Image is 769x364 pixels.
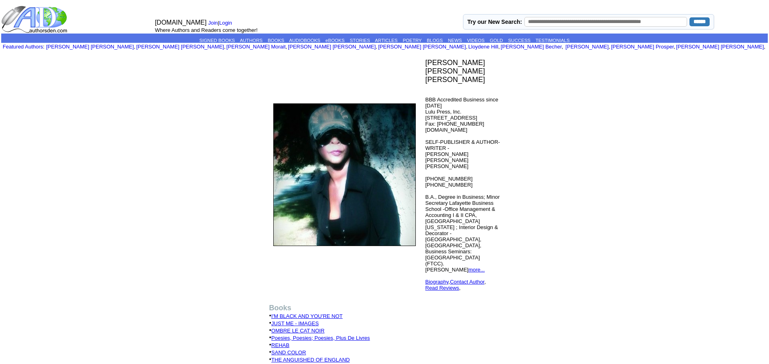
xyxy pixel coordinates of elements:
[350,38,370,43] a: STORIES
[155,19,207,26] font: [DOMAIN_NAME]
[271,342,289,348] a: REHAB
[467,45,468,49] font: i
[1,5,69,34] img: logo_ad.gif
[610,45,611,49] font: i
[271,335,370,341] a: Poesies, Poesies; Poesies, Plus De Livres
[240,38,262,43] a: AUTHORS
[564,44,609,50] a: [PERSON_NAME]
[468,267,484,273] a: more...
[536,38,570,43] a: TESTIMONIALS
[208,20,218,26] a: Join
[490,38,503,43] a: GOLD
[269,304,291,312] b: Books
[199,38,235,43] a: SIGNED BOOKS
[3,44,44,50] font: :
[467,19,522,25] label: Try our New Search:
[271,357,350,363] a: THE ANGUISHED OF ENGLAND
[425,176,500,285] font: [PHONE_NUMBER] [PHONE_NUMBER] B.A., Degree in Business; Minor Secretary Lafayette Business School...
[271,349,306,356] a: SAND COLOR
[611,44,674,50] a: [PERSON_NAME] Prosper
[287,45,288,49] font: i
[271,328,325,334] a: OMBRE LE CAT NOIR
[289,38,320,43] a: AUDIOBOOKS
[427,38,443,43] a: BLOGS
[500,45,501,49] font: i
[325,38,344,43] a: eBOOKS
[675,45,676,49] font: i
[425,97,500,169] p: BBB Accredited Business since [DATE] Lulu Press, Inc. [STREET_ADDRESS] Fax: [PHONE_NUMBER] [DOMAI...
[377,45,378,49] font: i
[448,38,462,43] a: NEWS
[425,279,449,285] a: Biography
[508,38,531,43] a: SUCCESS
[765,45,766,49] font: i
[268,38,284,43] a: BOOKS
[136,44,224,50] a: [PERSON_NAME] [PERSON_NAME]
[271,320,319,326] a: JUST ME - IMAGES
[226,44,286,50] a: [PERSON_NAME] Morait
[219,20,232,26] a: Login
[273,103,416,246] img: 129099.jpg
[288,44,375,50] a: [PERSON_NAME] [PERSON_NAME]
[46,44,134,50] a: [PERSON_NAME] [PERSON_NAME]
[563,45,564,49] font: i
[46,44,766,50] font: , , , , , , , , , ,
[375,38,398,43] a: ARTICLES
[501,44,562,50] a: [PERSON_NAME] Becher
[3,44,43,50] a: Featured Authors
[468,44,498,50] a: Lloydene Hill
[425,59,485,84] font: [PERSON_NAME] [PERSON_NAME] [PERSON_NAME]
[425,285,461,291] font: ,
[271,313,343,319] a: I'M BLACK AND YOU'RE NOT
[450,279,484,285] a: Contact Author
[403,38,422,43] a: POETRY
[467,38,484,43] a: VIDEOS
[208,20,235,26] font: |
[135,45,136,49] font: i
[676,44,764,50] a: [PERSON_NAME] [PERSON_NAME]
[155,27,258,33] font: Where Authors and Readers come together!
[425,285,459,291] a: Read Reviews
[378,44,466,50] a: [PERSON_NAME] [PERSON_NAME]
